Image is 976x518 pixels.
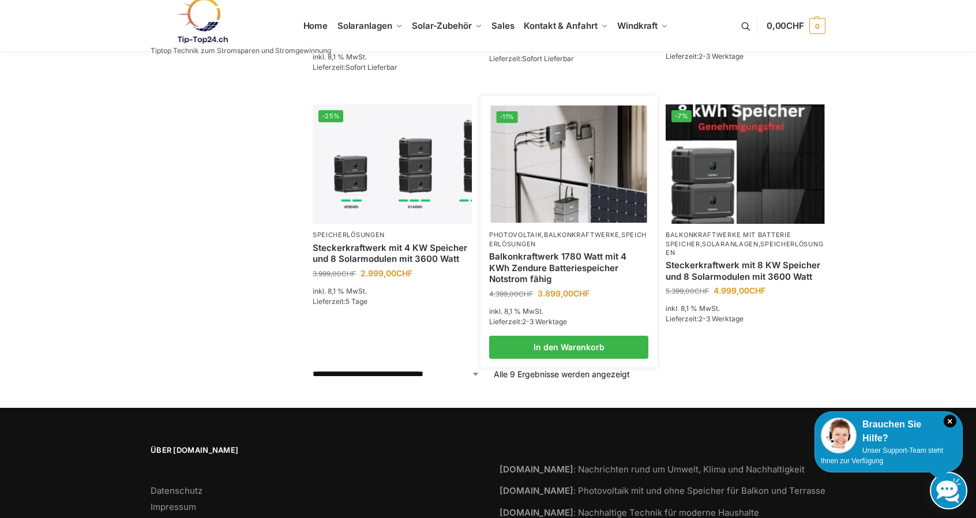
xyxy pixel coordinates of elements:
[538,288,590,298] bdi: 3.899,00
[666,104,825,224] img: Steckerkraftwerk mit 8 KW Speicher und 8 Solarmodulen mit 3600 Watt
[313,104,472,224] a: -25%Steckerkraftwerk mit 4 KW Speicher und 8 Solarmodulen mit 3600 Watt
[151,445,476,456] span: Über [DOMAIN_NAME]
[489,317,567,326] span: Lieferzeit:
[489,336,648,359] a: In den Warenkorb legen: „Balkonkraftwerk 1780 Watt mit 4 KWh Zendure Batteriespeicher Notstrom fä...
[714,286,765,295] bdi: 4.999,00
[489,231,648,249] p: , ,
[313,52,472,62] p: inkl. 8,1 % MwSt.
[489,290,533,298] bdi: 4.399,00
[666,260,825,282] a: Steckerkraftwerk mit 8 KW Speicher und 8 Solarmodulen mit 3600 Watt
[313,297,367,306] span: Lieferzeit:
[490,106,647,223] a: -11%Zendure-solar-flow-Batteriespeicher für Balkonkraftwerke
[821,418,857,453] img: Customer service
[313,63,397,72] span: Lieferzeit:
[500,507,759,518] a: [DOMAIN_NAME]: Nachhaltige Technik für moderne Haushalte
[544,231,619,239] a: Balkonkraftwerke
[749,286,765,295] span: CHF
[617,20,658,31] span: Windkraft
[313,104,472,224] img: Steckerkraftwerk mit 4 KW Speicher und 8 Solarmodulen mit 3600 Watt
[346,63,397,72] span: Sofort Lieferbar
[494,368,630,380] p: Alle 9 Ergebnisse werden angezeigt
[489,251,648,285] a: Balkonkraftwerk 1780 Watt mit 4 KWh Zendure Batteriespeicher Notstrom fähig
[500,485,573,496] strong: [DOMAIN_NAME]
[821,446,943,465] span: Unser Support-Team steht Ihnen zur Verfügung
[151,501,196,512] a: Impressum
[500,507,573,518] strong: [DOMAIN_NAME]
[666,240,823,257] a: Speicherlösungen
[695,287,709,295] span: CHF
[489,54,574,63] span: Lieferzeit:
[666,231,791,247] a: Balkonkraftwerke mit Batterie Speicher
[313,368,480,380] select: Shop-Reihenfolge
[491,20,515,31] span: Sales
[396,268,412,278] span: CHF
[361,268,412,278] bdi: 2.999,00
[666,104,825,224] a: -7%Steckerkraftwerk mit 8 KW Speicher und 8 Solarmodulen mit 3600 Watt
[944,415,956,427] i: Schließen
[490,106,647,223] img: Zendure-solar-flow-Batteriespeicher für Balkonkraftwerke
[337,20,392,31] span: Solaranlagen
[522,54,574,63] span: Sofort Lieferbar
[489,231,647,247] a: Speicherlösungen
[313,242,472,265] a: Steckerkraftwerk mit 4 KW Speicher und 8 Solarmodulen mit 3600 Watt
[151,485,202,496] a: Datenschutz
[500,464,805,475] a: [DOMAIN_NAME]: Nachrichten rund um Umwelt, Klima und Nachhaltigkeit
[500,464,573,475] strong: [DOMAIN_NAME]
[412,20,472,31] span: Solar-Zubehör
[666,287,709,295] bdi: 5.399,00
[767,20,804,31] span: 0,00
[821,418,956,445] div: Brauchen Sie Hilfe?
[666,231,825,257] p: , ,
[519,290,533,298] span: CHF
[489,231,542,239] a: Photovoltaik
[699,314,744,323] span: 2-3 Werktage
[666,303,825,314] p: inkl. 8,1 % MwSt.
[666,314,744,323] span: Lieferzeit:
[786,20,804,31] span: CHF
[524,20,597,31] span: Kontakt & Anfahrt
[522,317,567,326] span: 2-3 Werktage
[313,231,385,239] a: Speicherlösungen
[151,47,331,54] p: Tiptop Technik zum Stromsparen und Stromgewinnung
[346,297,367,306] span: 5 Tage
[666,52,744,61] span: Lieferzeit:
[489,306,648,317] p: inkl. 8,1 % MwSt.
[699,52,744,61] span: 2-3 Werktage
[702,240,758,248] a: Solaranlagen
[313,269,356,278] bdi: 3.999,00
[767,9,825,43] a: 0,00CHF 0
[573,288,590,298] span: CHF
[341,269,356,278] span: CHF
[313,286,472,296] p: inkl. 8,1 % MwSt.
[500,485,825,496] a: [DOMAIN_NAME]: Photovoltaik mit und ohne Speicher für Balkon und Terrasse
[809,18,825,34] span: 0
